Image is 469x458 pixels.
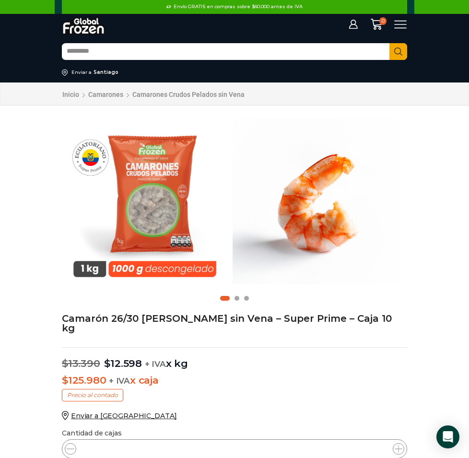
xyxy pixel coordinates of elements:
p: x caja [62,374,407,386]
a: Inicio [62,91,80,98]
bdi: 125.980 [62,374,106,386]
span: + IVA [109,376,130,386]
img: camaron-sin-cascara [233,118,399,284]
h1: Camarón 26/30 [PERSON_NAME] sin Vena – Super Prime – Caja 10 kg [62,314,407,333]
span: Go to slide 1 [220,296,230,301]
a: Camarones [88,91,124,98]
p: Precio al contado [62,389,123,401]
span: + IVA [145,359,166,369]
div: Open Intercom Messenger [436,425,459,448]
span: $ [62,374,68,386]
img: address-field-icon.svg [62,69,71,76]
a: Camarones Crudos Pelados sin Vena [132,91,245,98]
a: 0 [365,18,387,30]
nav: Breadcrumb [62,90,245,99]
span: $ [62,357,68,369]
span: Go to slide 2 [234,296,239,301]
img: PM04004024 [62,118,228,284]
div: Santiago [94,69,118,76]
input: Product quantity [225,442,244,456]
span: $ [104,357,110,369]
div: 2 / 3 [233,118,399,284]
p: x kg [62,347,407,369]
bdi: 12.598 [104,357,142,369]
bdi: 13.390 [62,357,100,369]
span: Enviar a [GEOGRAPHIC_DATA] [71,411,176,420]
div: 1 / 3 [62,118,228,284]
span: 0 [379,17,387,25]
button: Search button [389,43,407,60]
p: Cantidad de cajas [62,429,407,437]
span: Go to slide 3 [244,296,249,301]
div: Enviar a [71,69,92,76]
a: Enviar a [GEOGRAPHIC_DATA] [62,411,176,420]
